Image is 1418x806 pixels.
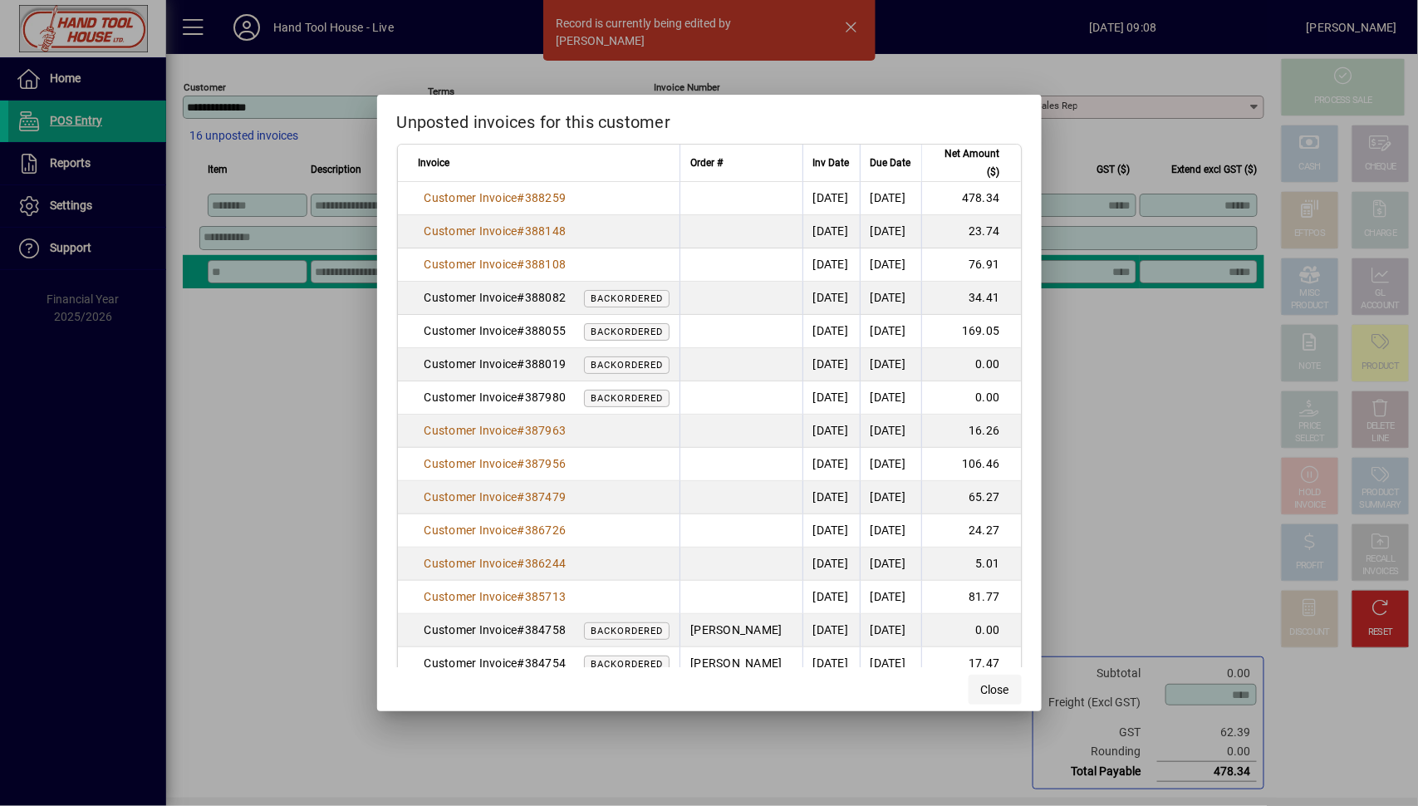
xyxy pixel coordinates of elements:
td: [DATE] [860,248,921,282]
span: 386726 [525,523,567,537]
span: Customer Invoice [424,523,518,537]
span: Invoice [419,154,450,172]
span: 387963 [525,424,567,437]
a: Customer Invoice#387479 [419,488,572,506]
span: 388148 [525,224,567,238]
span: Backordered [591,659,663,670]
td: [DATE] [802,548,860,581]
a: Customer Invoice#387963 [419,421,572,440]
td: [DATE] [860,315,921,348]
td: [DATE] [802,348,860,381]
span: Order # [690,154,723,172]
span: 387479 [525,490,567,504]
span: [PERSON_NAME] [690,623,782,636]
span: Customer Invoice [424,557,518,570]
span: Customer Invoice [424,457,518,470]
a: Customer Invoice#388259 [419,189,572,207]
span: # [518,224,525,238]
span: Backordered [591,360,663,371]
td: 76.91 [921,248,1021,282]
span: # [518,523,525,537]
td: 0.00 [921,614,1021,647]
span: 385713 [525,590,567,603]
span: Net Amount ($) [932,145,1000,181]
td: [DATE] [860,614,921,647]
td: 0.00 [921,381,1021,415]
span: Customer Invoice [424,590,518,603]
td: [DATE] [802,415,860,448]
span: Customer Invoice [424,258,518,271]
span: 388108 [525,258,567,271]
span: Close [981,681,1009,699]
a: Customer Invoice#386726 [419,521,572,539]
span: # [518,258,525,271]
td: [DATE] [802,448,860,481]
td: [DATE] [860,182,921,215]
span: # [518,191,525,204]
span: # [518,457,525,470]
td: [DATE] [802,215,860,248]
td: 81.77 [921,581,1021,614]
td: [DATE] [802,514,860,548]
td: [DATE] [802,614,860,647]
td: [DATE] [860,282,921,315]
span: # [518,590,525,603]
td: [DATE] [860,348,921,381]
span: # [518,424,525,437]
span: Backordered [591,293,663,304]
span: 387956 [525,457,567,470]
span: # [518,490,525,504]
span: Customer Invoice [424,490,518,504]
td: [DATE] [802,182,860,215]
span: Backordered [591,393,663,404]
td: [DATE] [860,415,921,448]
a: Customer Invoice#387956 [419,455,572,473]
span: Customer Invoice [424,191,518,204]
span: Customer Invoice [424,224,518,238]
td: 0.00 [921,348,1021,381]
span: Backordered [591,626,663,636]
span: Due Date [871,154,911,172]
td: [DATE] [802,381,860,415]
td: [DATE] [802,315,860,348]
td: 24.27 [921,514,1021,548]
td: [DATE] [860,381,921,415]
td: 5.01 [921,548,1021,581]
td: [DATE] [860,548,921,581]
td: 17.47 [921,647,1021,681]
td: [DATE] [860,647,921,681]
td: [DATE] [802,248,860,282]
span: 388259 [525,191,567,204]
button: Close [969,675,1022,705]
td: [DATE] [802,282,860,315]
td: [DATE] [860,215,921,248]
td: [DATE] [860,514,921,548]
a: Customer Invoice#388148 [419,222,572,240]
a: Customer Invoice#386244 [419,554,572,573]
span: 386244 [525,557,567,570]
td: [DATE] [802,647,860,681]
td: 23.74 [921,215,1021,248]
td: 65.27 [921,481,1021,514]
span: [PERSON_NAME] [690,656,782,670]
a: Customer Invoice#388108 [419,255,572,273]
span: Inv Date [813,154,850,172]
td: [DATE] [860,581,921,614]
td: 478.34 [921,182,1021,215]
a: Customer Invoice#385713 [419,587,572,606]
td: [DATE] [802,581,860,614]
td: [DATE] [802,481,860,514]
td: 106.46 [921,448,1021,481]
td: 16.26 [921,415,1021,448]
td: 169.05 [921,315,1021,348]
span: Backordered [591,327,663,337]
span: # [518,557,525,570]
td: 34.41 [921,282,1021,315]
td: [DATE] [860,448,921,481]
h2: Unposted invoices for this customer [377,95,1042,143]
td: [DATE] [860,481,921,514]
span: Customer Invoice [424,424,518,437]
